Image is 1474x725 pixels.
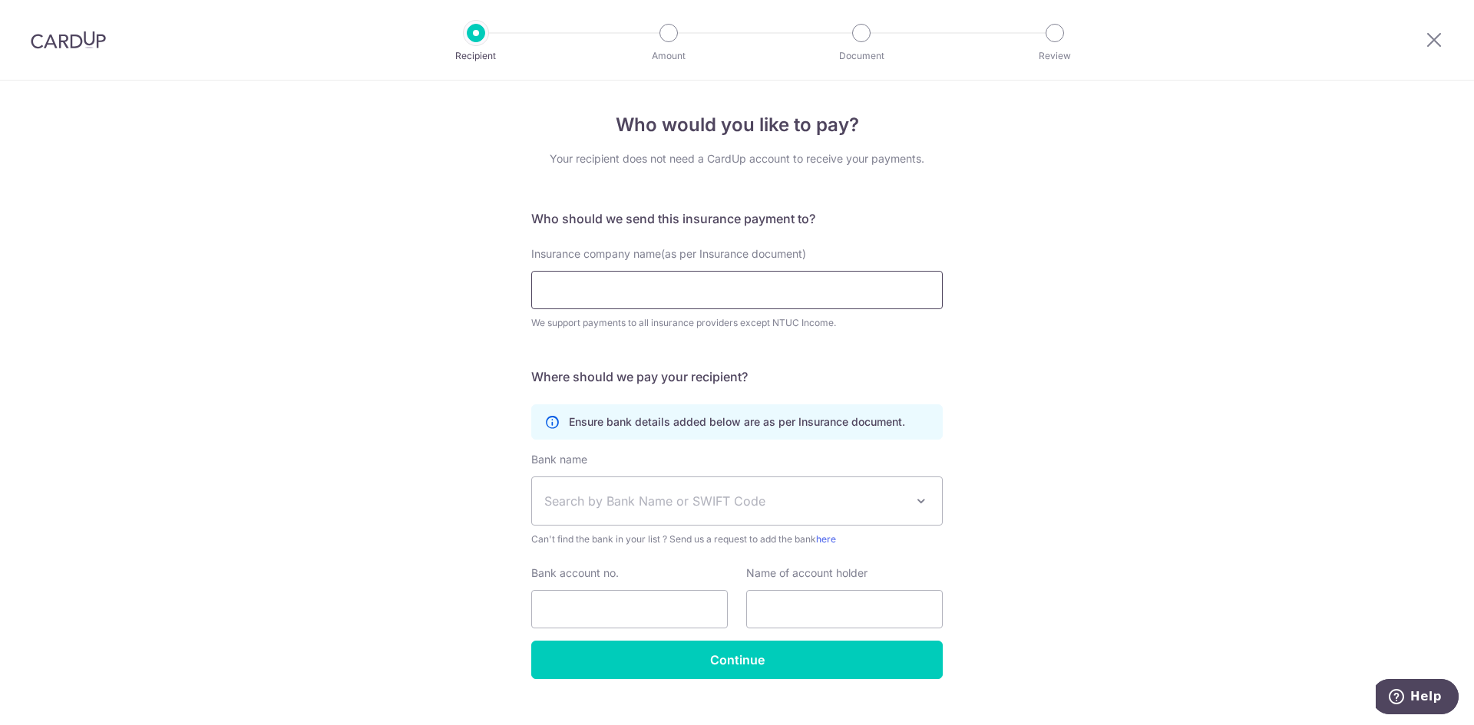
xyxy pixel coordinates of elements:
[531,111,943,139] h4: Who would you like to pay?
[569,414,905,430] p: Ensure bank details added below are as per Insurance document.
[35,11,66,25] span: Help
[1376,679,1459,717] iframe: Opens a widget where you can find more information
[531,641,943,679] input: Continue
[531,315,943,331] div: We support payments to all insurance providers except NTUC Income.
[805,48,918,64] p: Document
[544,492,905,510] span: Search by Bank Name or SWIFT Code
[531,151,943,166] div: Your recipient does not need a CardUp account to receive your payments.
[531,532,943,547] span: Can't find the bank in your list ? Send us a request to add the bank
[531,565,619,581] label: Bank account no.
[531,452,587,467] label: Bank name
[746,565,868,581] label: Name of account holder
[31,31,106,49] img: CardUp
[531,209,943,228] h5: Who should we send this insurance payment to?
[531,247,806,260] span: Insurance company name(as per Insurance document)
[419,48,533,64] p: Recipient
[612,48,725,64] p: Amount
[531,367,943,386] h5: Where should we pay your recipient?
[998,48,1112,64] p: Review
[816,533,836,545] a: here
